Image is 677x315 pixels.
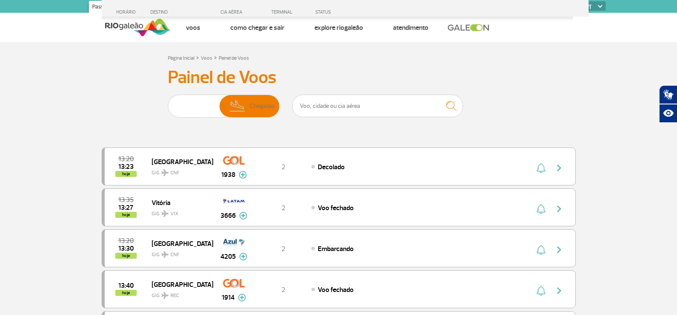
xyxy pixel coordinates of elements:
div: HORÁRIO [104,9,151,15]
span: 2 [281,286,285,294]
img: mais-info-painel-voo.svg [239,212,247,220]
a: Explore RIOgaleão [314,23,363,32]
span: hoje [115,253,137,259]
input: Voo, cidade ou cia aérea [292,95,463,117]
img: seta-direita-painel-voo.svg [554,286,564,296]
img: slider-desembarque [225,95,250,117]
a: Painel de Voos [219,55,249,61]
span: hoje [115,290,137,296]
img: sino-painel-voo.svg [536,286,545,296]
div: STATUS [311,9,381,15]
a: Como chegar e sair [230,23,284,32]
img: seta-direita-painel-voo.svg [554,245,564,255]
img: mais-info-painel-voo.svg [239,253,247,260]
span: VIX [170,210,179,218]
a: Página Inicial [168,55,194,61]
span: 2025-09-30 13:23:00 [118,164,134,170]
span: Partidas [199,95,219,117]
span: 2025-09-30 13:30:00 [118,246,134,251]
span: 2025-09-30 13:20:00 [118,156,134,162]
img: destiny_airplane.svg [161,210,169,217]
span: [GEOGRAPHIC_DATA] [152,156,206,167]
a: > [214,52,217,62]
span: 2 [281,245,285,253]
img: seta-direita-painel-voo.svg [554,204,564,214]
span: 2025-09-30 13:35:00 [118,197,134,203]
img: destiny_airplane.svg [161,169,169,176]
span: REC [170,292,179,300]
a: Passageiros [89,1,124,14]
h3: Painel de Voos [168,67,510,88]
a: Voos [201,55,212,61]
span: Chegadas [250,95,275,117]
img: mais-info-painel-voo.svg [239,171,247,179]
button: Abrir tradutor de língua de sinais. [659,85,677,104]
img: sino-painel-voo.svg [536,245,545,255]
span: 2025-09-30 13:20:00 [118,238,134,244]
span: 2 [281,163,285,171]
span: CNF [170,169,179,177]
span: hoje [115,212,137,218]
span: hoje [115,171,137,177]
span: 3666 [220,211,236,221]
a: > [196,52,199,62]
div: CIA AÉREA [213,9,255,15]
span: GIG [152,287,206,300]
span: 2025-09-30 13:27:00 [118,205,133,211]
img: destiny_airplane.svg [161,251,169,258]
img: mais-info-painel-voo.svg [238,294,246,301]
span: CNF [170,251,179,259]
span: Decolado [318,163,345,171]
div: TERMINAL [255,9,311,15]
span: 1938 [221,170,235,180]
div: Plugin de acessibilidade da Hand Talk. [659,85,677,123]
span: GIG [152,246,206,259]
img: sino-painel-voo.svg [536,204,545,214]
img: seta-direita-painel-voo.svg [554,163,564,173]
span: 2025-09-30 13:40:00 [118,283,134,289]
span: GIG [152,165,206,177]
span: Embarcando [318,245,354,253]
span: 1914 [222,292,234,303]
img: sino-painel-voo.svg [536,163,545,173]
span: [GEOGRAPHIC_DATA] [152,279,206,290]
button: Abrir recursos assistivos. [659,104,677,123]
span: Voo fechado [318,204,354,212]
span: 2 [281,204,285,212]
span: Vitória [152,197,206,208]
span: GIG [152,205,206,218]
a: Voos [186,23,200,32]
div: DESTINO [150,9,213,15]
span: 4205 [220,251,236,262]
img: slider-embarque [172,95,199,117]
a: Atendimento [393,23,428,32]
img: destiny_airplane.svg [161,292,169,299]
span: Voo fechado [318,286,354,294]
span: [GEOGRAPHIC_DATA] [152,238,206,249]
